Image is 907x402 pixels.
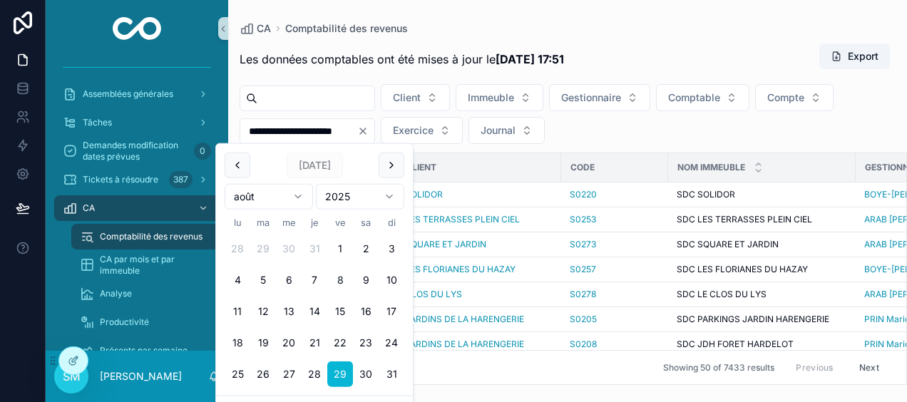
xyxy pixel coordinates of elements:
[353,330,379,356] button: samedi 23 août 2025
[405,264,516,275] span: LES FLORIANES DU HAZAY
[353,361,379,387] button: samedi 30 août 2025
[468,91,514,105] span: Immeuble
[405,314,524,325] a: JARDINS DE LA HARENGERIE
[755,84,834,111] button: Select Button
[393,123,434,138] span: Exercice
[819,43,890,69] button: Export
[677,314,829,325] span: SDC PARKINGS JARDIN HARENGERIE
[381,117,463,144] button: Select Button
[570,214,596,225] a: S0253
[250,215,276,230] th: mardi
[379,361,404,387] button: dimanche 31 août 2025
[302,267,327,293] button: jeudi 7 août 2025
[327,330,353,356] button: vendredi 22 août 2025
[276,236,302,262] button: mercredi 30 juillet 2025
[83,88,173,100] span: Assemblées générales
[405,289,462,300] a: CLOS DU LYS
[468,117,545,144] button: Select Button
[353,236,379,262] button: samedi 2 août 2025
[250,361,276,387] button: mardi 26 août 2025
[379,299,404,324] button: dimanche 17 août 2025
[276,361,302,387] button: mercredi 27 août 2025
[456,84,543,111] button: Select Button
[357,125,374,137] button: Clear
[327,267,353,293] button: vendredi 8 août 2025
[570,189,597,200] span: S0220
[353,267,379,293] button: samedi 9 août 2025
[353,215,379,230] th: samedi
[225,267,250,293] button: lundi 4 août 2025
[71,309,220,335] a: Productivité
[570,264,596,275] a: S0257
[100,369,182,383] p: [PERSON_NAME]
[302,330,327,356] button: jeudi 21 août 2025
[393,91,421,105] span: Client
[46,57,228,351] div: scrollable content
[405,339,524,350] a: JARDINS DE LA HARENGERIE
[83,117,112,128] span: Tâches
[225,215,250,230] th: lundi
[327,361,353,387] button: Today, vendredi 29 août 2025, selected
[54,195,220,221] a: CA
[225,236,250,262] button: lundi 28 juillet 2025
[849,356,889,378] button: Next
[405,189,443,200] span: SOLIDOR
[405,214,520,225] a: LES TERRASSES PLEIN CIEL
[677,264,808,275] span: SDC LES FLORIANES DU HAZAY
[406,162,436,173] span: Client
[100,316,149,328] span: Productivité
[225,299,250,324] button: lundi 11 août 2025
[570,314,597,325] a: S0205
[570,289,596,300] span: S0278
[570,339,597,350] a: S0208
[240,21,271,36] a: CA
[668,91,720,105] span: Comptable
[225,361,250,387] button: lundi 25 août 2025
[276,330,302,356] button: mercredi 20 août 2025
[54,110,220,135] a: Tâches
[250,236,276,262] button: mardi 29 juillet 2025
[327,299,353,324] button: vendredi 15 août 2025
[677,339,794,350] span: SDC JDH FORET HARDELOT
[100,254,205,277] span: CA par mois et par immeuble
[663,362,774,373] span: Showing 50 of 7433 results
[405,239,486,250] a: SQUARE ET JARDIN
[63,368,81,385] span: SM
[677,189,735,200] span: SDC SOLIDOR
[100,345,188,356] span: Présents par semaine
[302,236,327,262] button: jeudi 31 juillet 2025
[327,215,353,230] th: vendredi
[113,17,162,40] img: App logo
[276,299,302,324] button: mercredi 13 août 2025
[276,215,302,230] th: mercredi
[677,214,812,225] span: SDC LES TERRASSES PLEIN CIEL
[549,84,650,111] button: Select Button
[285,21,408,36] a: Comptabilité des revenus
[100,231,203,242] span: Comptabilité des revenus
[379,330,404,356] button: dimanche 24 août 2025
[71,252,220,278] a: CA par mois et par immeuble
[194,143,211,160] div: 0
[302,361,327,387] button: jeudi 28 août 2025
[276,267,302,293] button: mercredi 6 août 2025
[225,330,250,356] button: lundi 18 août 2025
[481,123,516,138] span: Journal
[225,215,404,387] table: août 2025
[169,171,193,188] div: 387
[570,162,595,173] span: Code
[379,267,404,293] button: dimanche 10 août 2025
[767,91,804,105] span: Compte
[83,140,188,163] span: Demandes modification dates prévues
[71,281,220,306] a: Analyse
[570,239,596,250] a: S0273
[71,224,220,249] a: Comptabilité des revenus
[71,338,220,364] a: Présents par semaine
